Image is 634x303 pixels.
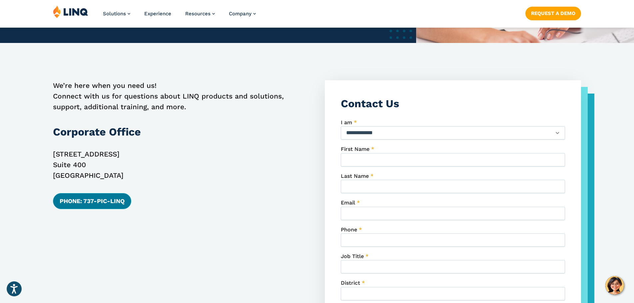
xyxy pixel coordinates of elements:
span: First Name [341,146,369,152]
img: LINQ | K‑12 Software [53,5,88,18]
span: I am [341,119,352,126]
a: Resources [185,11,215,17]
span: Resources [185,11,211,17]
a: Request a Demo [525,7,581,20]
nav: Button Navigation [525,5,581,20]
p: [STREET_ADDRESS] Suite 400 [GEOGRAPHIC_DATA] [53,149,309,181]
nav: Primary Navigation [103,5,256,27]
span: Phone [341,226,357,233]
span: Email [341,199,355,206]
a: Solutions [103,11,130,17]
span: Job Title [341,253,364,259]
span: Last Name [341,173,369,179]
span: District [341,280,360,286]
h3: Corporate Office [53,125,309,140]
h3: Contact Us [341,96,565,111]
p: We’re here when you need us! Connect with us for questions about LINQ products and solutions, sup... [53,80,309,112]
a: Phone: 737-PIC-LINQ [53,193,131,209]
span: Solutions [103,11,126,17]
a: Company [229,11,256,17]
a: Experience [144,11,171,17]
button: Hello, have a question? Let’s chat. [605,276,624,295]
span: Company [229,11,252,17]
